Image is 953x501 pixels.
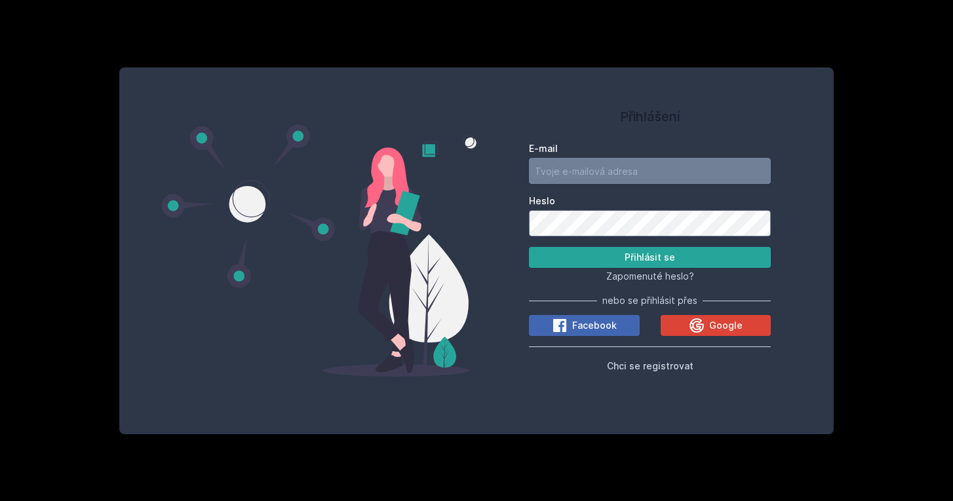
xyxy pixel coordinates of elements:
[529,158,771,184] input: Tvoje e-mailová adresa
[602,294,697,307] span: nebo se přihlásit přes
[607,358,693,373] button: Chci se registrovat
[529,315,640,336] button: Facebook
[607,360,693,371] span: Chci se registrovat
[529,107,771,126] h1: Přihlášení
[709,319,743,332] span: Google
[606,270,694,282] span: Zapomenuté heslo?
[529,142,771,155] label: E-mail
[572,319,617,332] span: Facebook
[529,247,771,268] button: Přihlásit se
[661,315,771,336] button: Google
[529,195,771,208] label: Heslo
